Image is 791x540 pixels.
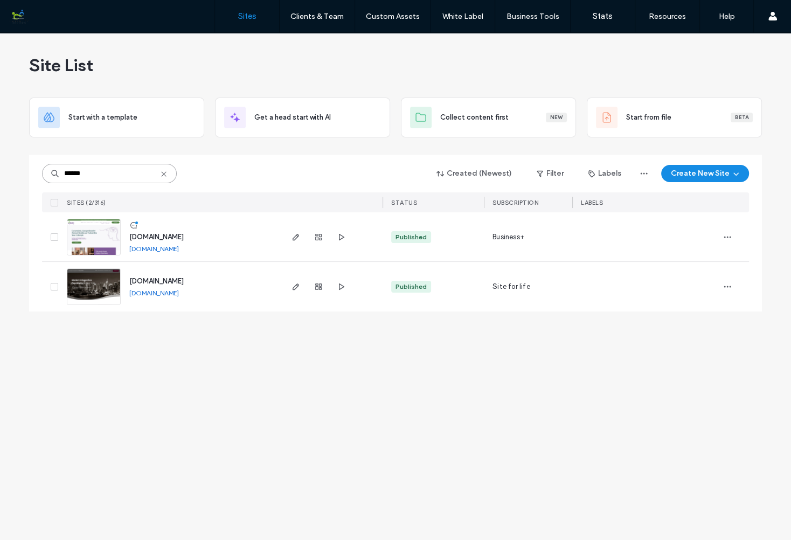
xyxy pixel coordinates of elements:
[661,165,749,182] button: Create New Site
[401,98,576,137] div: Collect content firstNew
[719,12,735,21] label: Help
[129,277,184,285] a: [DOMAIN_NAME]
[254,112,331,123] span: Get a head start with AI
[506,12,559,21] label: Business Tools
[492,199,538,206] span: SUBSCRIPTION
[68,112,137,123] span: Start with a template
[427,165,522,182] button: Created (Newest)
[593,11,613,21] label: Stats
[215,98,390,137] div: Get a head start with AI
[29,98,204,137] div: Start with a template
[366,12,420,21] label: Custom Assets
[649,12,686,21] label: Resources
[129,233,184,241] a: [DOMAIN_NAME]
[546,113,567,122] div: New
[492,232,524,243] span: Business+
[290,12,344,21] label: Clients & Team
[396,282,427,292] div: Published
[67,199,106,206] span: SITES (2/316)
[626,112,671,123] span: Start from file
[129,289,179,297] a: [DOMAIN_NAME]
[492,281,530,292] span: Site for life
[440,112,509,123] span: Collect content first
[581,199,603,206] span: LABELS
[391,199,417,206] span: STATUS
[579,165,631,182] button: Labels
[731,113,753,122] div: Beta
[396,232,427,242] div: Published
[442,12,483,21] label: White Label
[238,11,256,21] label: Sites
[29,54,93,76] span: Site List
[129,245,179,253] a: [DOMAIN_NAME]
[587,98,762,137] div: Start from fileBeta
[526,165,574,182] button: Filter
[25,8,47,17] span: Help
